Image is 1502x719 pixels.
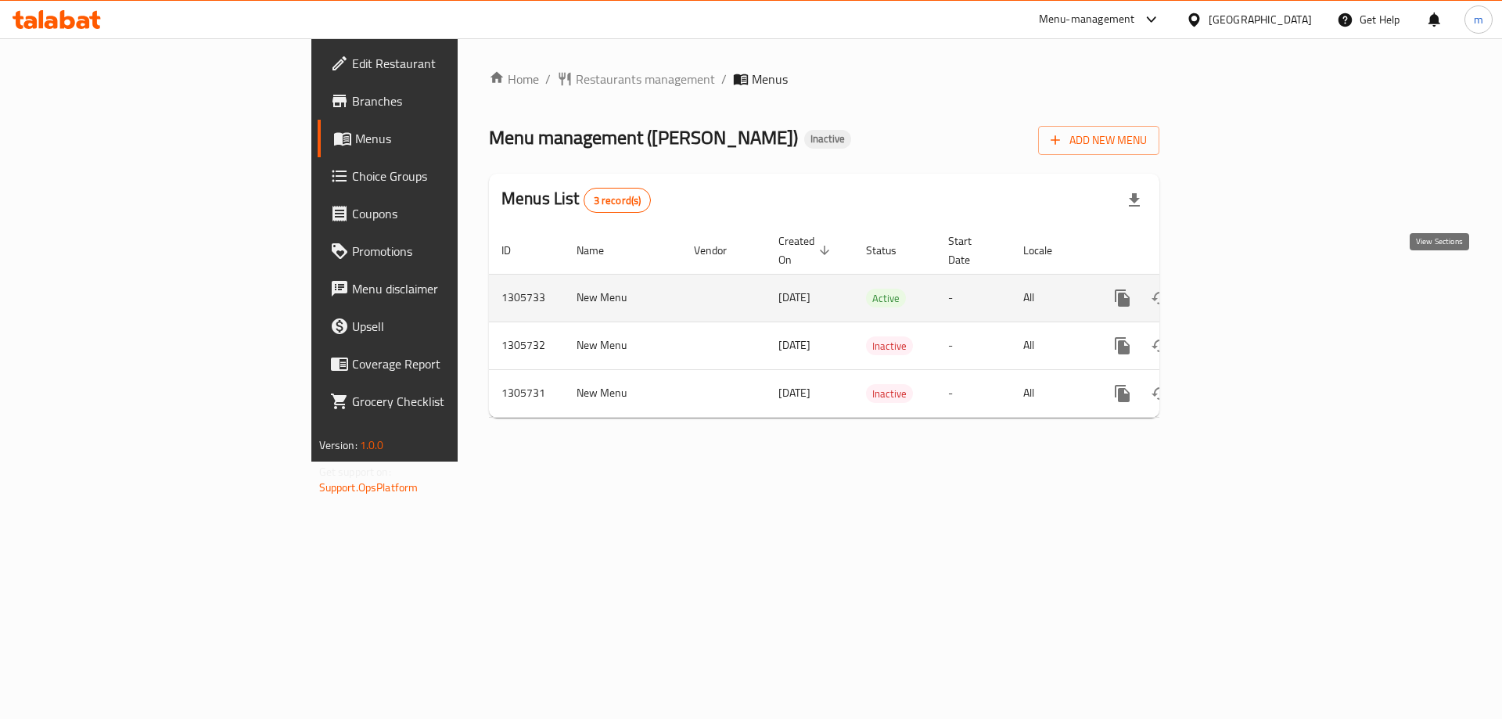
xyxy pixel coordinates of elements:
span: Get support on: [319,462,391,482]
span: Inactive [866,385,913,403]
span: m [1474,11,1483,28]
span: Menu management ( [PERSON_NAME] ) [489,120,798,155]
button: more [1104,327,1141,365]
div: Inactive [804,130,851,149]
td: New Menu [564,274,681,322]
span: Choice Groups [352,167,550,185]
span: Coverage Report [352,354,550,373]
div: Active [866,289,906,307]
span: Branches [352,92,550,110]
span: Coupons [352,204,550,223]
a: Branches [318,82,562,120]
div: Export file [1116,182,1153,219]
span: Edit Restaurant [352,54,550,73]
span: Menus [752,70,788,88]
span: Inactive [866,337,913,355]
span: Vendor [694,241,747,260]
span: Version: [319,435,358,455]
span: Active [866,289,906,307]
span: Grocery Checklist [352,392,550,411]
a: Menu disclaimer [318,270,562,307]
li: / [721,70,727,88]
a: Upsell [318,307,562,345]
div: [GEOGRAPHIC_DATA] [1209,11,1312,28]
a: Grocery Checklist [318,383,562,420]
button: Add New Menu [1038,126,1159,155]
span: 3 record(s) [584,193,651,208]
td: - [936,274,1011,322]
td: New Menu [564,369,681,417]
span: Promotions [352,242,550,261]
span: [DATE] [778,383,810,403]
td: - [936,322,1011,369]
div: Menu-management [1039,10,1135,29]
span: Restaurants management [576,70,715,88]
td: All [1011,369,1091,417]
span: Created On [778,232,835,269]
a: Edit Restaurant [318,45,562,82]
div: Inactive [866,336,913,355]
span: Name [577,241,624,260]
div: Total records count [584,188,652,213]
button: more [1104,375,1141,412]
a: Restaurants management [557,70,715,88]
table: enhanced table [489,227,1267,418]
a: Coupons [318,195,562,232]
a: Promotions [318,232,562,270]
h2: Menus List [501,187,651,213]
span: [DATE] [778,335,810,355]
span: Locale [1023,241,1073,260]
nav: breadcrumb [489,70,1159,88]
td: - [936,369,1011,417]
button: Change Status [1141,327,1179,365]
span: [DATE] [778,287,810,307]
th: Actions [1091,227,1267,275]
span: Menu disclaimer [352,279,550,298]
span: Status [866,241,917,260]
span: Start Date [948,232,992,269]
a: Support.OpsPlatform [319,477,419,498]
td: All [1011,274,1091,322]
button: Change Status [1141,375,1179,412]
span: ID [501,241,531,260]
td: All [1011,322,1091,369]
button: more [1104,279,1141,317]
a: Coverage Report [318,345,562,383]
td: New Menu [564,322,681,369]
div: Inactive [866,384,913,403]
span: Menus [355,129,550,148]
span: Inactive [804,132,851,146]
span: Upsell [352,317,550,336]
span: Add New Menu [1051,131,1147,150]
span: 1.0.0 [360,435,384,455]
a: Menus [318,120,562,157]
a: Choice Groups [318,157,562,195]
